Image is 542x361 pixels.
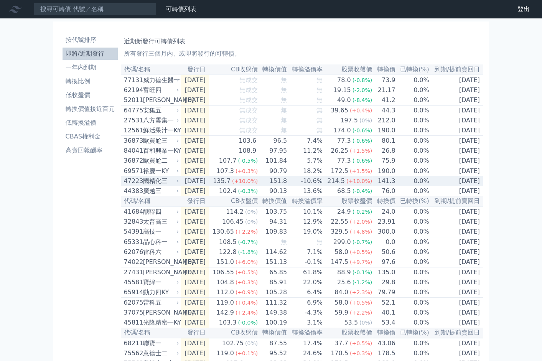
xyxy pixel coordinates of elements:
[124,86,141,95] div: 62194
[143,217,178,226] div: 太普高三
[316,238,323,246] span: 無
[430,85,483,95] td: [DATE]
[236,168,258,174] span: (+0.3%)
[181,146,209,156] td: [DATE]
[63,104,118,114] li: 轉換價值接近百元
[63,49,118,58] li: 即將/近期發行
[181,75,209,85] td: [DATE]
[395,227,429,237] td: 0.0%
[181,95,209,105] td: [DATE]
[181,196,209,206] th: 發行日
[124,217,141,226] div: 32843
[143,86,178,95] div: 富旺四
[287,308,323,318] td: -4.3%
[143,176,178,186] div: 國精化三
[232,178,258,184] span: (+10.0%)
[430,156,483,166] td: [DATE]
[239,107,258,114] span: 無成交
[63,117,118,129] a: 低轉換溢價
[258,166,287,176] td: 90.79
[143,166,178,176] div: 裕慶一KY
[395,85,429,95] td: 0.0%
[287,196,323,206] th: 轉換溢價率
[332,237,353,247] div: 299.0
[336,136,353,145] div: 77.3
[339,116,359,125] div: 197.5
[430,247,483,257] td: [DATE]
[395,75,429,85] td: 0.0%
[181,247,209,257] td: [DATE]
[281,117,287,124] span: 無
[352,127,372,134] span: (-0.6%)
[430,186,483,196] td: [DATE]
[350,259,372,265] span: (+9.7%)
[372,227,395,237] td: 300.0
[258,176,287,186] td: 151.8
[336,156,353,165] div: 77.3
[395,95,429,105] td: 0.0%
[258,267,287,278] td: 65.85
[215,288,236,297] div: 112.0
[258,247,287,257] td: 114.62
[215,257,236,267] div: 151.0
[372,196,395,206] th: 轉換價
[350,168,372,174] span: (+1.5%)
[124,278,141,287] div: 45581
[287,247,323,257] td: 7.1%
[430,176,483,186] td: [DATE]
[124,146,141,155] div: 84041
[287,136,323,146] td: 7.4%
[258,308,287,318] td: 149.38
[181,237,209,247] td: [DATE]
[217,156,238,165] div: 107.7
[352,138,372,144] span: (-0.6%)
[63,48,118,60] a: 即將/近期發行
[63,103,118,115] a: 轉換價值接近百元
[63,91,118,100] li: 低收盤價
[287,227,323,237] td: 19.0%
[352,209,372,215] span: (-0.2%)
[217,247,238,257] div: 122.8
[143,96,178,105] div: [PERSON_NAME]
[215,298,236,307] div: 119.0
[143,186,178,196] div: 廣越三
[258,156,287,166] td: 101.84
[143,288,178,297] div: 動力四KY
[395,166,429,176] td: 0.0%
[209,196,258,206] th: CB收盤價
[143,136,178,145] div: 歐買尬三
[239,86,258,94] span: 無成交
[329,166,350,176] div: 172.5
[181,64,209,75] th: 發行日
[372,277,395,287] td: 29.8
[281,238,287,246] span: 無
[329,227,350,236] div: 329.5
[430,196,483,206] th: 到期/提前賣回日
[236,229,258,235] span: (+2.2%)
[181,125,209,136] td: [DATE]
[395,206,429,217] td: 0.0%
[329,146,350,155] div: 26.25
[287,146,323,156] td: 11.2%
[211,268,236,277] div: 106.55
[124,186,141,196] div: 44383
[63,118,118,127] li: 低轉換溢價
[124,207,141,216] div: 41684
[430,267,483,278] td: [DATE]
[333,288,350,297] div: 84.0
[124,288,141,297] div: 65914
[430,298,483,308] td: [DATE]
[143,278,178,287] div: 寶緯一
[430,95,483,105] td: [DATE]
[258,217,287,227] td: 94.31
[63,75,118,87] a: 轉換比例
[143,268,178,277] div: [PERSON_NAME]
[395,115,429,125] td: 0.0%
[143,298,178,307] div: 雷科五
[124,156,141,165] div: 36872
[430,206,483,217] td: [DATE]
[336,96,353,105] div: 49.0
[352,279,372,285] span: (-1.2%)
[430,277,483,287] td: [DATE]
[395,176,429,186] td: 0.0%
